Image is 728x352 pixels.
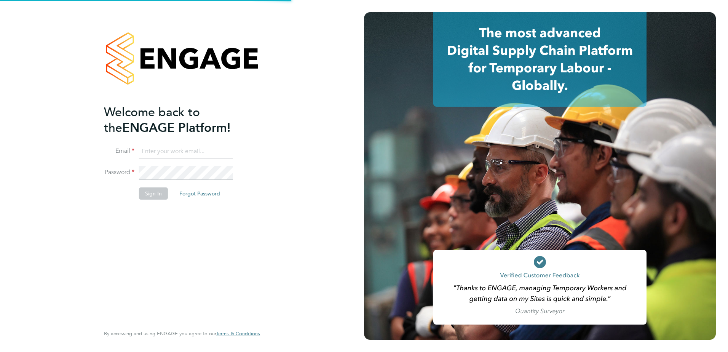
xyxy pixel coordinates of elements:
span: Welcome back to the [104,105,200,135]
button: Forgot Password [173,187,226,200]
a: Terms & Conditions [216,331,260,337]
input: Enter your work email... [139,145,233,158]
span: Terms & Conditions [216,330,260,337]
button: Sign In [139,187,168,200]
label: Password [104,168,134,176]
label: Email [104,147,134,155]
h2: ENGAGE Platform! [104,104,252,136]
span: By accessing and using ENGAGE you agree to our [104,330,260,337]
